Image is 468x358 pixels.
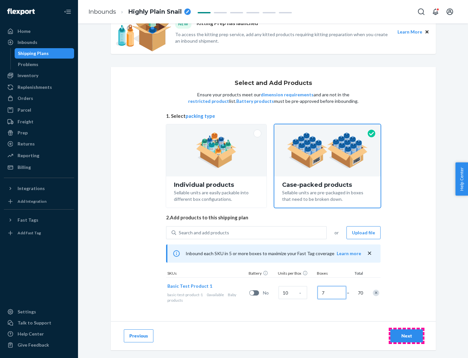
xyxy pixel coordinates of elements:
[4,162,74,172] a: Billing
[4,307,74,317] a: Settings
[179,229,229,236] div: Search and add products
[196,132,237,168] img: individual-pack.facf35554cb0f1810c75b2bd6df2d64e.png
[4,150,74,161] a: Reporting
[4,93,74,103] a: Orders
[4,105,74,115] a: Parcel
[18,118,33,125] div: Freight
[347,290,353,296] span: =
[18,185,45,192] div: Integrations
[4,215,74,225] button: Fast Tags
[186,113,215,119] button: packing type
[316,270,348,277] div: Boxes
[18,84,52,90] div: Replenishments
[18,95,33,102] div: Orders
[396,333,417,339] div: Next
[18,230,41,236] div: Add Fast Tag
[18,331,44,337] div: Help Center
[318,286,346,299] input: Number of boxes
[166,214,381,221] span: 2. Add products to this shipping plan
[18,50,49,57] div: Shipping Plans
[455,162,468,196] button: Help Center
[247,270,277,277] div: Battery
[175,20,191,28] div: NEW
[282,188,373,202] div: Sellable units are pre-packaged in boxes that need to be broken down.
[188,91,359,104] p: Ensure your products meet our and are not in the list. must be pre-approved before inbounding.
[279,286,307,299] input: Case Quantity
[18,217,38,223] div: Fast Tags
[423,28,431,35] button: Close
[18,28,31,34] div: Home
[4,82,74,92] a: Replenishments
[346,226,381,239] button: Upload file
[15,59,74,70] a: Problems
[357,290,363,296] span: 70
[282,182,373,188] div: Case-packed products
[167,283,212,289] button: Basic Test Product 1
[174,188,259,202] div: Sellable units are easily packable into different box configurations.
[4,318,74,328] a: Talk to Support
[4,26,74,36] a: Home
[7,8,35,15] img: Flexport logo
[4,128,74,138] a: Prep
[166,270,247,277] div: SKUs
[4,340,74,350] button: Give Feedback
[166,244,381,263] div: Inbound each SKU in 5 or more boxes to maximize your Fast Tag coverage
[18,39,37,46] div: Inbounds
[167,292,203,297] span: basic-test-product-1
[4,228,74,238] a: Add Fast Tag
[18,309,36,315] div: Settings
[88,8,116,15] a: Inbounds
[4,139,74,149] a: Returns
[18,141,35,147] div: Returns
[207,292,224,297] span: 0 available
[4,196,74,207] a: Add Integration
[235,80,312,87] h1: Select and Add Products
[337,250,361,257] button: Learn more
[4,329,74,339] a: Help Center
[263,290,276,296] span: No
[429,5,442,18] button: Open notifications
[61,5,74,18] button: Close Navigation
[373,290,379,296] div: Remove Item
[18,152,39,159] div: Reporting
[128,8,182,16] span: Highly Plain Snail
[18,72,38,79] div: Inventory
[4,37,74,48] a: Inbounds
[236,98,274,104] button: Battery products
[348,270,364,277] div: Total
[443,5,456,18] button: Open account menu
[18,107,31,113] div: Parcel
[415,5,428,18] button: Open Search Box
[4,70,74,81] a: Inventory
[18,164,31,171] div: Billing
[18,199,46,204] div: Add Integration
[174,182,259,188] div: Individual products
[167,292,247,303] div: Baby products
[334,229,339,236] span: or
[4,183,74,194] button: Integrations
[366,250,373,257] button: close
[277,270,316,277] div: Units per Box
[397,28,422,35] button: Learn More
[15,48,74,59] a: Shipping Plans
[18,320,51,326] div: Talk to Support
[18,130,28,136] div: Prep
[167,283,212,289] span: Basic Test Product 1
[188,98,229,104] button: restricted product
[166,113,381,119] span: 1. Select
[261,91,314,98] button: dimension requirements
[390,329,423,342] button: Next
[197,20,258,28] p: Kitting Prep has launched
[18,342,49,348] div: Give Feedback
[287,132,368,168] img: case-pack.59cecea509d18c883b923b81aeac6d0b.png
[4,117,74,127] a: Freight
[18,61,38,68] div: Problems
[175,31,392,44] p: To access the kitting prep service, add any kitted products requiring kitting preparation when yo...
[124,329,153,342] button: Previous
[83,2,196,21] ol: breadcrumbs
